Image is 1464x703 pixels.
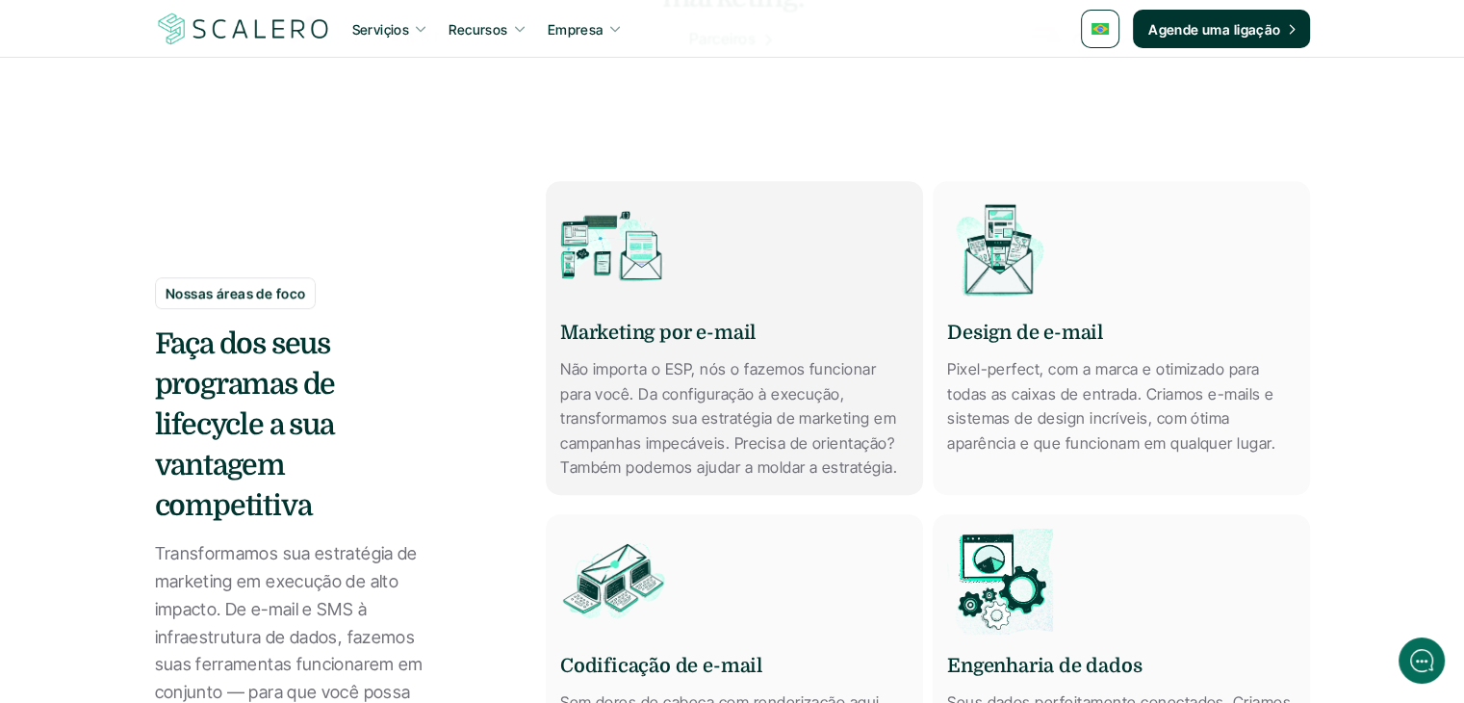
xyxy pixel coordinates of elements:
p: Recursos [449,19,507,39]
h6: Design de e-mail [947,319,1103,348]
p: Serviçios [352,19,410,39]
h2: Let us know if we can help with lifecycle marketing. [29,128,356,221]
iframe: gist-messenger-bubble-iframe [1399,638,1445,684]
p: Nossas áreas de foco [166,283,305,303]
a: Marketing por e-mailNão importa o ESP, nós o fazemos funcionar para você. Da configuração à execu... [546,181,923,495]
a: Agende uma ligação [1133,10,1310,48]
p: Agende uma ligação [1148,19,1281,39]
img: Scalero company logo [155,11,332,47]
h6: Codificação de e-mail [560,652,762,681]
p: Pixel-perfect, com a marca e otimizado para todas as caixas de entrada. Criamos e-mails e sistema... [947,357,1296,456]
span: New conversation [124,267,231,282]
p: Não importa o ESP, nós o fazemos funcionar para você. Da configuração à execução, transformamos s... [560,357,909,481]
button: New conversation [30,255,355,294]
h6: Engenharia de dados [947,652,1142,681]
h6: Marketing por e-mail [560,319,756,348]
h1: Hi! Welcome to [GEOGRAPHIC_DATA]. [29,93,356,124]
p: Empresa [548,19,604,39]
span: We run on Gist [161,579,244,591]
h4: Faça dos seus programas de lifecycle a sua vantagem competitiva [155,324,444,526]
a: Design de e-mailPixel-perfect, com a marca e otimizado para todas as caixas de entrada. Criamos e... [933,181,1310,495]
a: Scalero company logo [155,12,332,46]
